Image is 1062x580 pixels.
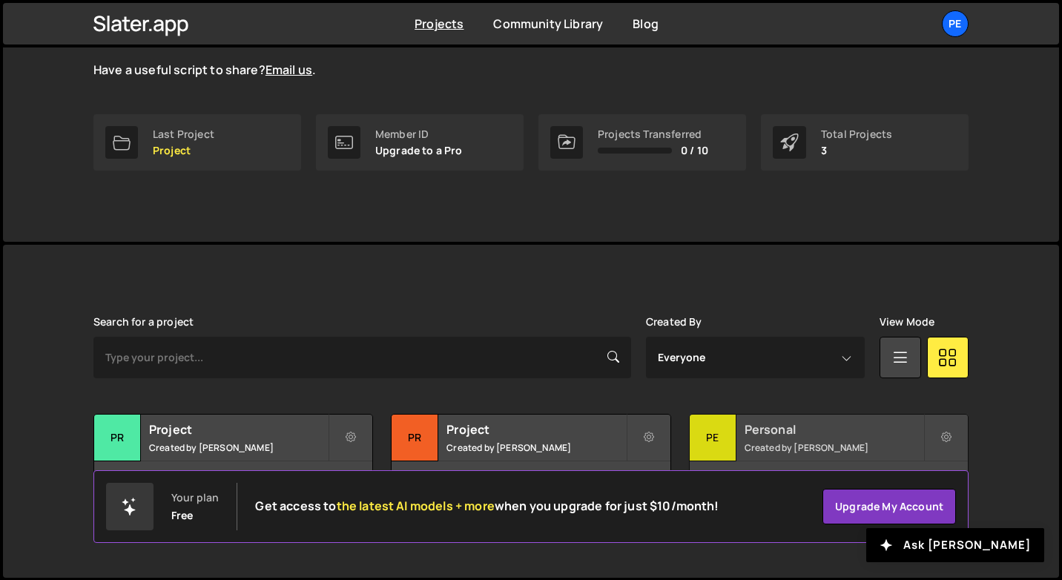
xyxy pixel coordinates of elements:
h2: Project [446,421,625,438]
a: Pr Project Created by [PERSON_NAME] No pages have been added to this project [391,414,670,507]
h2: Project [149,421,328,438]
div: Free [171,510,194,521]
a: Community Library [493,16,603,32]
a: Pe Personal Created by [PERSON_NAME] 3 pages, last updated by [PERSON_NAME] [DATE] [689,414,969,507]
div: Member ID [375,128,463,140]
div: Projects Transferred [598,128,708,140]
span: the latest AI models + more [337,498,495,514]
h2: Personal [745,421,923,438]
label: View Mode [880,316,934,328]
a: Last Project Project [93,114,301,171]
div: Pr [392,415,438,461]
div: Pr [94,415,141,461]
div: Last Project [153,128,214,140]
div: Your plan [171,492,219,504]
p: 3 [821,145,892,156]
span: 0 / 10 [681,145,708,156]
label: Created By [646,316,702,328]
div: 3 pages, last updated by [PERSON_NAME] [DATE] [690,461,968,506]
label: Search for a project [93,316,194,328]
a: Projects [415,16,464,32]
div: Total Projects [821,128,892,140]
a: Blog [633,16,659,32]
h2: Get access to when you upgrade for just $10/month! [255,499,719,513]
div: No pages have been added to this project [94,461,372,506]
p: Project [153,145,214,156]
a: Pr Project Created by [PERSON_NAME] No pages have been added to this project [93,414,373,507]
small: Created by [PERSON_NAME] [149,441,328,454]
a: Email us [265,62,312,78]
input: Type your project... [93,337,631,378]
div: Pe [690,415,736,461]
div: No pages have been added to this project [392,461,670,506]
p: Upgrade to a Pro [375,145,463,156]
small: Created by [PERSON_NAME] [446,441,625,454]
a: Pe [942,10,969,37]
a: Upgrade my account [822,489,956,524]
button: Ask [PERSON_NAME] [866,528,1044,562]
small: Created by [PERSON_NAME] [745,441,923,454]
